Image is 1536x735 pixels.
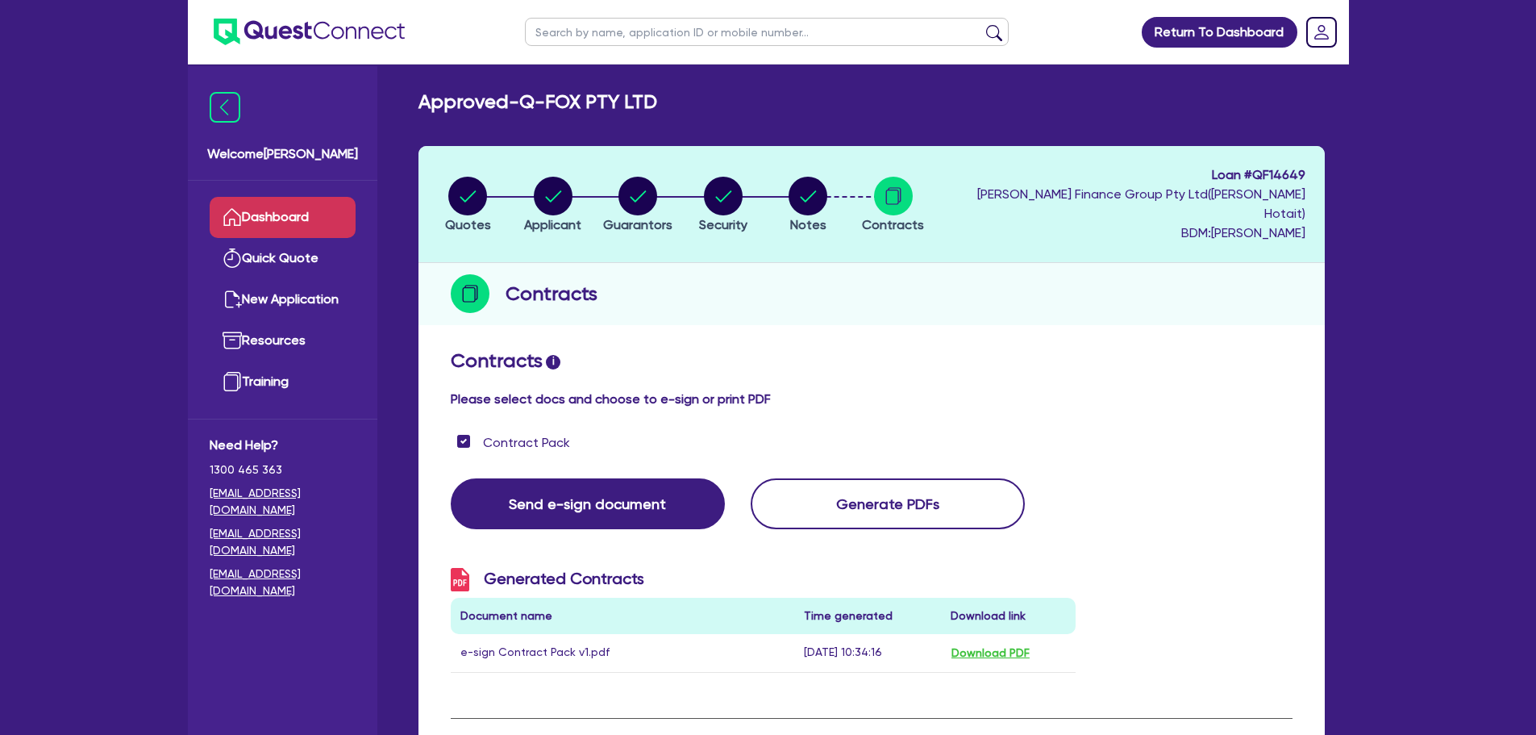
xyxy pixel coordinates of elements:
span: Contracts [862,217,924,232]
span: Loan # QF14649 [940,165,1305,185]
button: Applicant [523,176,582,236]
h3: Generated Contracts [451,568,1076,591]
h2: Contracts [451,349,1292,373]
img: icon-pdf [451,568,469,591]
img: quick-quote [223,248,242,268]
a: New Application [210,279,356,320]
a: Training [210,361,356,403]
button: Quotes [444,176,492,236]
img: new-application [223,290,242,309]
h2: Contracts [506,279,597,308]
img: icon-menu-close [210,92,240,123]
a: Dashboard [210,197,356,238]
img: resources [223,331,242,350]
button: Send e-sign document [451,478,725,529]
span: Security [699,217,747,232]
span: Notes [790,217,826,232]
img: quest-connect-logo-blue [214,19,405,45]
a: Resources [210,320,356,361]
span: Need Help? [210,436,356,455]
td: e-sign Contract Pack v1.pdf [451,634,795,673]
img: step-icon [451,274,489,313]
button: Generate PDFs [751,478,1025,529]
span: 1300 465 363 [210,461,356,478]
th: Download link [941,598,1076,634]
span: Guarantors [603,217,672,232]
span: Quotes [445,217,491,232]
button: Security [698,176,748,236]
a: Dropdown toggle [1301,11,1342,53]
th: Time generated [794,598,941,634]
a: [EMAIL_ADDRESS][DOMAIN_NAME] [210,485,356,519]
h2: Approved - Q-FOX PTY LTD [418,90,657,114]
span: [PERSON_NAME] Finance Group Pty Ltd ( [PERSON_NAME] Hotait ) [977,186,1305,221]
input: Search by name, application ID or mobile number... [525,18,1009,46]
span: Welcome [PERSON_NAME] [207,144,358,164]
button: Contracts [861,176,925,236]
a: Quick Quote [210,238,356,279]
button: Guarantors [602,176,673,236]
td: [DATE] 10:34:16 [794,634,941,673]
h4: Please select docs and choose to e-sign or print PDF [451,391,1292,407]
a: [EMAIL_ADDRESS][DOMAIN_NAME] [210,525,356,559]
button: Notes [788,176,828,236]
a: Return To Dashboard [1142,17,1297,48]
label: Contract Pack [483,433,570,453]
button: Download PDF [951,644,1030,662]
img: training [223,372,242,391]
span: BDM: [PERSON_NAME] [940,223,1305,243]
span: Applicant [524,217,581,232]
span: i [546,355,560,370]
a: [EMAIL_ADDRESS][DOMAIN_NAME] [210,566,356,599]
th: Document name [451,598,795,634]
